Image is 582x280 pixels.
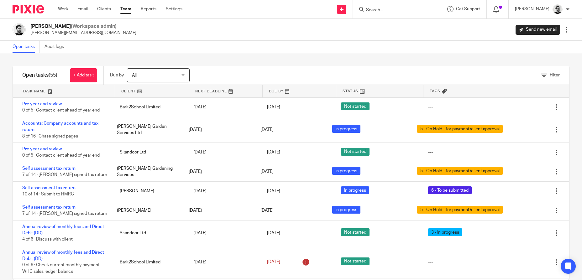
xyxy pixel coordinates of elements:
span: [DATE] [260,169,274,174]
p: [PERSON_NAME][EMAIL_ADDRESS][DOMAIN_NAME] [30,30,136,36]
a: Pre year end review [22,147,62,151]
span: 8 of 16 · Chase signed pages [22,134,78,138]
input: Search [365,8,422,13]
div: [DATE] [187,185,261,197]
a: Clients [97,6,111,12]
span: [DATE] [267,231,280,235]
a: Self assessment tax return [22,186,76,190]
span: Get Support [456,7,480,11]
span: Not started [341,257,370,265]
div: [PERSON_NAME] Gardening Services [111,162,182,181]
span: In progress [332,167,360,175]
div: [DATE] [182,204,254,217]
img: Jack_2025.jpg [553,4,563,14]
div: [PERSON_NAME] [111,204,182,217]
span: 0 of 6 · Check current monthly payment WHC sales ledger balance [22,263,100,274]
img: Cam_2025.jpg [13,23,26,36]
div: --- [428,259,433,265]
div: [PERSON_NAME] Garden Services Ltd [111,120,182,139]
span: 0 of 5 · Contact client ahead of year end [22,153,100,158]
a: Accounts: Company accounts and tax return [22,121,98,132]
span: 3 - In progress [428,228,462,236]
a: Team [120,6,131,12]
div: [DATE] [187,227,261,239]
h1: Open tasks [22,72,57,79]
a: Audit logs [45,41,69,53]
div: [DATE] [187,146,261,158]
span: 4 of 6 · Discuss with client [22,237,73,242]
div: Bark2School Limited [113,101,187,113]
span: 5 - On Hold - for payment/client approval [417,167,503,175]
span: 0 of 5 · Contact client ahead of year end [22,108,100,113]
a: Annual review of monthly fees and Direct Debit (DD) [22,225,104,235]
span: Tags [430,88,440,94]
a: Send new email [516,25,560,35]
span: In progress [332,125,360,133]
span: [DATE] [260,127,274,132]
span: [DATE] [267,105,280,109]
span: 10 of 14 · Submit to HMRC [22,192,74,196]
img: Pixie [13,5,44,13]
span: [DATE] [260,208,274,213]
span: 7 of 14 · [PERSON_NAME] signed tax return [22,211,107,216]
span: Not started [341,102,370,110]
a: Reports [141,6,156,12]
div: Skandoor Ltd [113,227,187,239]
div: Skandoor Ltd [113,146,187,158]
div: Bark2School Limited [113,256,187,268]
div: --- [428,104,433,110]
span: [DATE] [267,260,280,264]
a: Work [58,6,68,12]
span: Not started [341,148,370,156]
div: [DATE] [187,101,261,113]
span: Not started [341,228,370,236]
a: Pre year end review [22,102,62,106]
a: Annual review of monthly fees and Direct Debit (DD) [22,250,104,261]
a: Settings [166,6,182,12]
span: [DATE] [267,150,280,154]
span: (55) [49,73,57,78]
a: Self assessment tax return [22,166,76,171]
a: + Add task [70,68,97,82]
span: 7 of 14 · [PERSON_NAME] signed tax return [22,173,107,177]
a: Self assessment tax return [22,205,76,210]
span: In progress [341,186,369,194]
div: [DATE] [182,165,254,178]
span: 6 - To be submitted [428,186,472,194]
span: (Workspace admin) [71,24,117,29]
a: Open tasks [13,41,40,53]
span: 5 - On Hold - for payment/client approval [417,206,503,214]
span: Filter [550,73,560,77]
div: [DATE] [187,256,261,268]
div: --- [428,149,433,155]
span: All [132,73,137,78]
span: [DATE] [267,189,280,193]
p: [PERSON_NAME] [515,6,549,12]
h2: [PERSON_NAME] [30,23,136,30]
p: Due by [110,72,124,78]
span: 5 - On Hold - for payment/client approval [417,125,503,133]
span: In progress [332,206,360,214]
a: Email [77,6,88,12]
div: [DATE] [182,123,254,136]
div: [PERSON_NAME] [113,185,187,197]
span: Status [343,88,358,94]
